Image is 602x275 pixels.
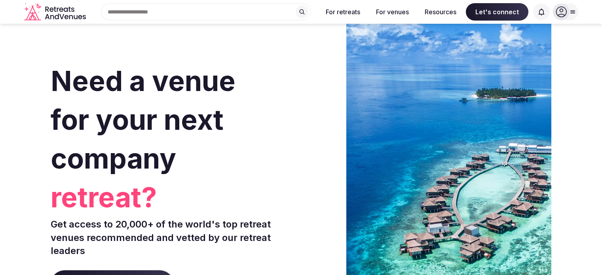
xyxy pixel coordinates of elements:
span: retreat? [51,178,298,217]
span: Need a venue for your next company [51,64,235,175]
button: For retreats [319,3,367,21]
span: Let's connect [466,3,528,21]
button: For venues [370,3,415,21]
svg: Retreats and Venues company logo [24,3,87,21]
p: Get access to 20,000+ of the world's top retreat venues recommended and vetted by our retreat lea... [51,218,298,258]
button: Resources [418,3,463,21]
a: Visit the homepage [24,3,87,21]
